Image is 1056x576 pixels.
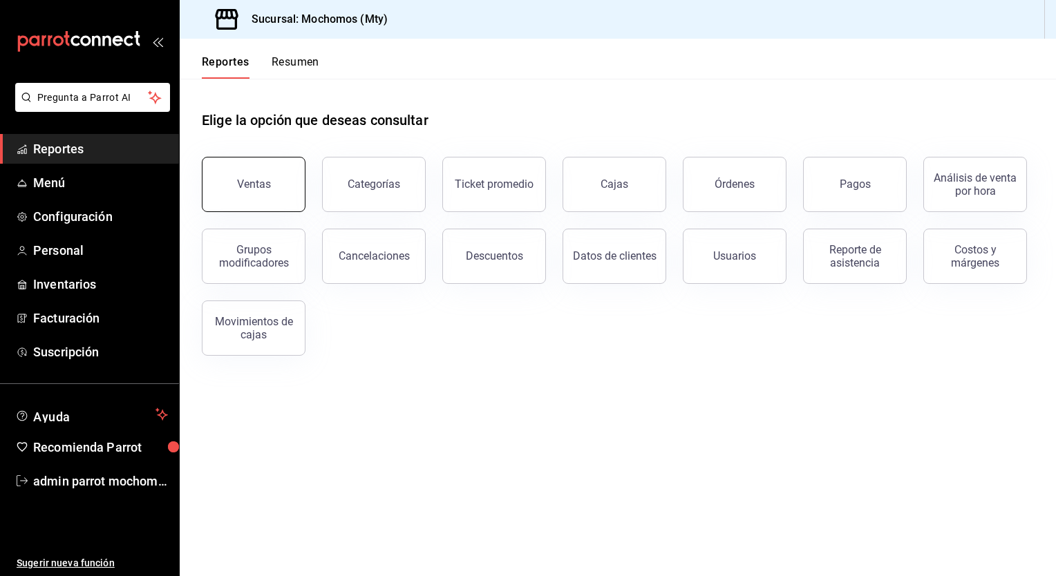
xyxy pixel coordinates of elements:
div: Movimientos de cajas [211,315,296,341]
div: Datos de clientes [573,249,657,262]
span: Recomienda Parrot [33,438,168,457]
div: Cajas [601,177,628,191]
span: Pregunta a Parrot AI [37,90,149,105]
button: Datos de clientes [563,229,666,284]
button: Órdenes [683,157,786,212]
div: Grupos modificadores [211,243,296,269]
button: Categorías [322,157,426,212]
button: Ventas [202,157,305,212]
button: Cancelaciones [322,229,426,284]
button: Usuarios [683,229,786,284]
div: Órdenes [715,177,755,191]
div: Análisis de venta por hora [932,171,1018,198]
div: Ticket promedio [455,177,534,191]
span: Reportes [33,140,168,158]
h3: Sucursal: Mochomos (Mty) [241,11,388,28]
span: Personal [33,241,168,260]
span: Facturación [33,309,168,327]
div: navigation tabs [202,55,319,79]
div: Categorías [348,177,400,191]
a: Pregunta a Parrot AI [10,100,170,115]
div: Usuarios [713,249,756,262]
div: Pagos [840,177,871,191]
button: Pregunta a Parrot AI [15,83,170,112]
h1: Elige la opción que deseas consultar [202,110,428,131]
span: Sugerir nueva función [17,556,168,570]
button: Reportes [202,55,249,79]
button: Reporte de asistencia [803,229,907,284]
span: admin parrot mochomos [33,472,168,490]
span: Inventarios [33,275,168,294]
span: Configuración [33,207,168,226]
div: Ventas [237,177,271,191]
button: Movimientos de cajas [202,300,305,356]
button: Análisis de venta por hora [923,157,1027,212]
span: Suscripción [33,343,168,361]
button: Pagos [803,157,907,212]
span: Ayuda [33,406,150,423]
span: Menú [33,173,168,192]
button: Grupos modificadores [202,229,305,284]
div: Costos y márgenes [932,243,1018,269]
button: Cajas [563,157,666,212]
button: Descuentos [442,229,546,284]
button: Resumen [272,55,319,79]
button: open_drawer_menu [152,36,163,47]
div: Cancelaciones [339,249,410,262]
button: Ticket promedio [442,157,546,212]
button: Costos y márgenes [923,229,1027,284]
div: Descuentos [466,249,523,262]
div: Reporte de asistencia [812,243,898,269]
